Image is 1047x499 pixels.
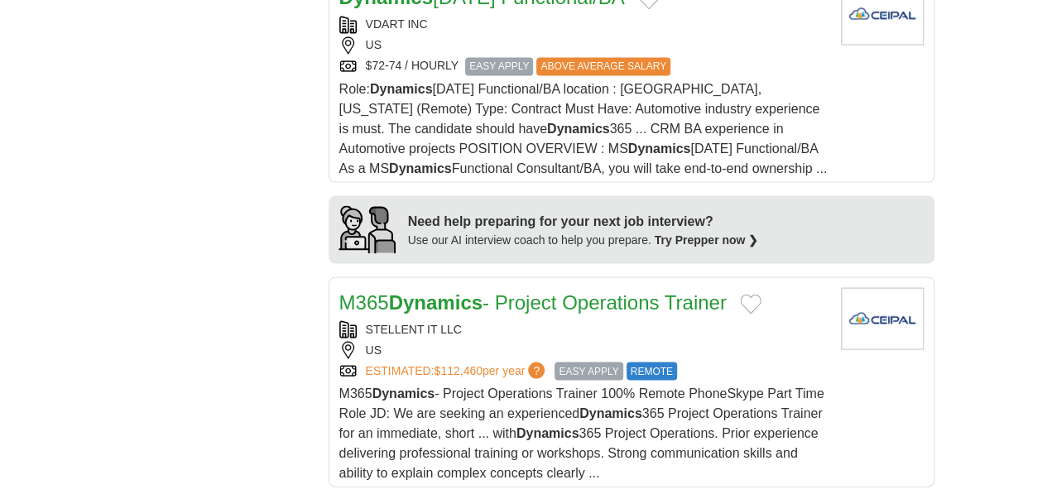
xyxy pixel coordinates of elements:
span: Role: [DATE] Functional/BA location : [GEOGRAPHIC_DATA], [US_STATE] (Remote) Type: Contract Must ... [339,81,828,175]
a: M365Dynamics- Project Operations Trainer [339,290,727,313]
span: ? [528,362,545,378]
strong: Dynamics [389,290,483,313]
strong: Dynamics [516,425,579,439]
div: Need help preparing for your next job interview? [408,211,759,231]
div: VDART INC [339,16,828,33]
button: Add to favorite jobs [740,294,761,314]
span: EASY APPLY [555,362,622,380]
strong: Dynamics [389,161,452,175]
div: US [339,341,828,358]
div: $72-74 / HOURLY [339,57,828,75]
a: Try Prepper now ❯ [655,233,759,246]
div: US [339,36,828,54]
strong: Dynamics [370,81,433,95]
strong: Dynamics [372,386,435,400]
span: REMOTE [627,362,677,380]
img: Company logo [841,287,924,349]
span: M365 - Project Operations Trainer 100% Remote PhoneSkype Part Time Role JD: We are seeking an exp... [339,386,824,479]
strong: Dynamics [628,141,691,155]
span: ABOVE AVERAGE SALARY [536,57,670,75]
span: $112,460 [434,363,482,377]
div: Use our AI interview coach to help you prepare. [408,231,759,248]
strong: Dynamics [579,405,642,420]
span: EASY APPLY [465,57,533,75]
a: ESTIMATED:$112,460per year? [366,362,549,380]
strong: Dynamics [547,121,610,135]
div: STELLENT IT LLC [339,320,828,338]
